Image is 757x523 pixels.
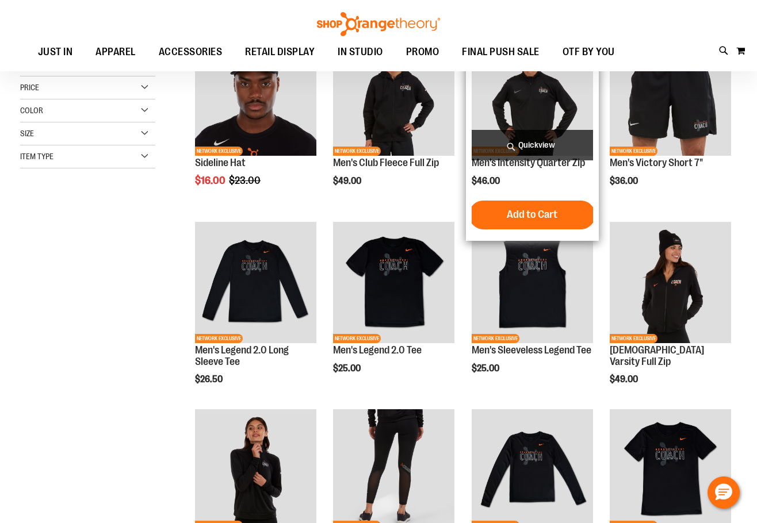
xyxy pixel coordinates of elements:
span: NETWORK EXCLUSIVE [195,147,243,156]
span: $26.50 [195,374,224,384]
a: Quickview [472,130,593,160]
a: APPAREL [84,39,147,66]
a: OTF Ladies Coach FA23 Varsity Full Zip - Black primary imageNETWORK EXCLUSIVE [610,222,731,345]
span: OTF BY YOU [563,39,615,65]
span: PROMO [406,39,439,65]
a: OTF Mens Coach FA23 Legend 2.0 SS Tee - Black primary imageNETWORK EXCLUSIVE [333,222,454,345]
span: APPAREL [95,39,136,65]
div: product [466,216,599,403]
span: NETWORK EXCLUSIVE [610,147,657,156]
img: OTF Mens Coach FA23 Legend 2.0 SS Tee - Black primary image [333,222,454,343]
span: $36.00 [610,176,640,186]
span: NETWORK EXCLUSIVE [195,334,243,343]
a: Men's Victory Short 7" [610,157,703,168]
a: OTF Mens Coach FA23 Legend Sleeveless Tee - Black primary imageNETWORK EXCLUSIVE [472,222,593,345]
div: product [327,216,460,403]
a: Men's Legend 2.0 Long Sleeve Tee [195,344,289,367]
img: Sideline Hat primary image [195,34,316,156]
span: IN STUDIO [338,39,383,65]
span: $25.00 [472,363,501,374]
img: Shop Orangetheory [315,12,442,36]
a: Men's Sleeveless Legend Tee [472,344,591,356]
span: NETWORK EXCLUSIVE [333,147,381,156]
div: product [604,216,737,414]
a: OTF Mens Coach FA23 Victory Short - Black primary imageNETWORK EXCLUSIVE [610,34,731,157]
a: OTF Mens Coach FA23 Legend 2.0 LS Tee - Black primary imageNETWORK EXCLUSIVE [195,222,316,345]
span: $49.00 [333,176,363,186]
a: Sideline Hat [195,157,246,168]
div: product [604,29,737,216]
a: OTF Mens Coach FA23 Club Fleece Full Zip - Black primary imageNETWORK EXCLUSIVE [333,34,454,157]
a: IN STUDIO [326,39,395,65]
img: OTF Mens Coach FA23 Intensity Quarter Zip - Black primary image [472,34,593,156]
img: OTF Mens Coach FA23 Victory Short - Black primary image [610,34,731,156]
span: Price [20,83,39,92]
span: Size [20,129,34,138]
div: product [189,216,322,414]
img: OTF Mens Coach FA23 Club Fleece Full Zip - Black primary image [333,34,454,156]
a: OTF Mens Coach FA23 Intensity Quarter Zip - Black primary imageNETWORK EXCLUSIVE [472,34,593,157]
button: Hello, have a question? Let’s chat. [708,476,740,509]
img: OTF Ladies Coach FA23 Varsity Full Zip - Black primary image [610,222,731,343]
span: $46.00 [472,176,502,186]
a: [DEMOGRAPHIC_DATA] Varsity Full Zip [610,344,704,367]
span: $16.00 [195,175,227,186]
span: $23.00 [229,175,262,186]
span: RETAIL DISPLAY [245,39,315,65]
span: FINAL PUSH SALE [462,39,540,65]
span: Add to Cart [507,208,557,221]
div: product [327,29,460,216]
span: Color [20,106,43,115]
div: product [189,29,322,216]
span: ACCESSORIES [159,39,223,65]
a: Sideline Hat primary imageSALENETWORK EXCLUSIVE [195,34,316,157]
span: $25.00 [333,363,362,374]
a: RETAIL DISPLAY [234,39,326,66]
div: product [466,29,599,241]
a: JUST IN [26,39,85,66]
img: OTF Mens Coach FA23 Legend Sleeveless Tee - Black primary image [472,222,593,343]
a: FINAL PUSH SALE [450,39,551,66]
a: Men's Intensity Quarter Zip [472,157,585,168]
span: NETWORK EXCLUSIVE [333,334,381,343]
a: OTF BY YOU [551,39,626,66]
span: $49.00 [610,374,640,384]
button: Add to Cart [469,201,595,229]
a: ACCESSORIES [147,39,234,66]
span: JUST IN [38,39,73,65]
span: Item Type [20,152,53,161]
span: NETWORK EXCLUSIVE [610,334,657,343]
a: PROMO [395,39,451,66]
img: OTF Mens Coach FA23 Legend 2.0 LS Tee - Black primary image [195,222,316,343]
a: Men's Club Fleece Full Zip [333,157,439,168]
a: Men's Legend 2.0 Tee [333,344,422,356]
span: NETWORK EXCLUSIVE [472,334,519,343]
